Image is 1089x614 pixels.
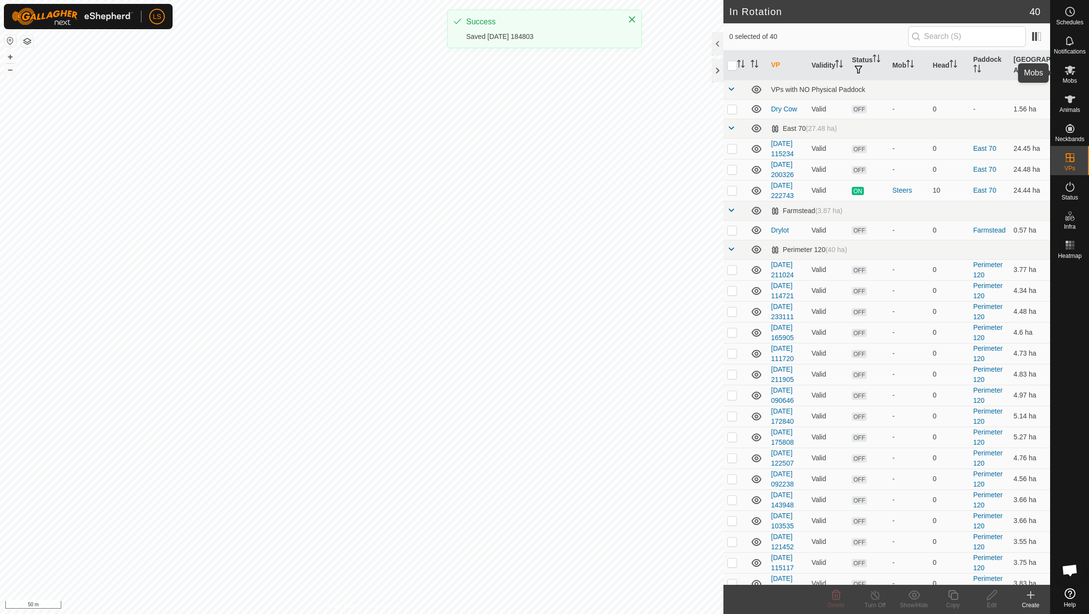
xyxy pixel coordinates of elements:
a: Perimeter 120 [973,554,1003,572]
a: East 70 [973,165,996,173]
div: Steers [892,185,925,196]
div: Open chat [1055,556,1085,585]
td: 0 [929,510,969,531]
span: VPs [1064,165,1075,171]
div: VPs with NO Physical Paddock [771,86,1046,93]
span: OFF [852,266,866,274]
span: OFF [852,371,866,379]
td: 0 [929,99,969,119]
a: Perimeter 120 [973,470,1003,488]
span: OFF [852,496,866,505]
a: [DATE] 200326 [771,161,794,179]
button: Map Layers [21,36,33,47]
td: Valid [808,489,848,510]
a: [DATE] 172840 [771,407,794,425]
td: Valid [808,343,848,364]
a: [DATE] 115234 [771,140,794,158]
span: Schedules [1056,19,1083,25]
div: - [892,348,925,359]
span: OFF [852,226,866,235]
td: Valid [808,259,848,280]
span: OFF [852,454,866,463]
a: Help [1051,584,1089,612]
span: OFF [852,559,866,567]
td: Valid [808,322,848,343]
div: East 70 [771,125,837,133]
td: 4.56 ha [1010,469,1050,489]
span: OFF [852,433,866,442]
span: OFF [852,392,866,400]
td: 3.75 ha [1010,552,1050,573]
td: 0 [929,573,969,594]
span: OFF [852,308,866,316]
a: Perimeter 120 [973,449,1003,467]
span: OFF [852,580,866,588]
span: (27.48 ha) [806,125,837,132]
button: + [4,51,16,63]
a: Perimeter 120 [973,344,1003,362]
span: OFF [852,105,866,113]
a: Perimeter 120 [973,324,1003,342]
td: 0 [929,159,969,180]
th: Paddock [969,51,1010,80]
a: Perimeter 120 [973,365,1003,383]
td: 4.83 ha [1010,364,1050,385]
td: Valid [808,552,848,573]
a: Privacy Policy [323,601,360,610]
a: Perimeter 120 [973,386,1003,404]
a: [DATE] 165905 [771,324,794,342]
span: OFF [852,475,866,484]
div: Success [466,16,618,28]
div: - [892,411,925,421]
div: Copy [933,601,972,610]
a: Perimeter 120 [973,261,1003,279]
td: 0 [929,138,969,159]
a: Perimeter 120 [973,303,1003,321]
span: Neckbands [1055,136,1084,142]
div: - [892,453,925,463]
p-sorticon: Activate to sort [873,56,880,64]
td: 0 [929,448,969,469]
a: Drylot [771,226,789,234]
div: - [892,265,925,275]
span: Heatmap [1058,253,1082,259]
div: - [892,225,925,235]
td: 0 [929,469,969,489]
td: 0 [929,531,969,552]
a: East 70 [973,186,996,194]
th: Head [929,51,969,80]
th: [GEOGRAPHIC_DATA] Area [1010,51,1050,80]
td: 4.48 ha [1010,301,1050,322]
a: East 70 [973,144,996,152]
td: 0 [929,385,969,406]
input: Search (S) [908,26,1026,47]
div: Show/Hide [895,601,933,610]
p-sorticon: Activate to sort [751,61,758,69]
td: 10 [929,180,969,201]
span: OFF [852,538,866,546]
td: Valid [808,159,848,180]
p-sorticon: Activate to sort [835,61,843,69]
a: [DATE] 122507 [771,449,794,467]
a: Perimeter 120 [973,533,1003,551]
div: - [892,537,925,547]
td: 4.97 ha [1010,385,1050,406]
td: 3.66 ha [1010,489,1050,510]
td: 0 [929,406,969,427]
a: Dry Cow [771,105,797,113]
td: 3.83 ha [1010,573,1050,594]
p-sorticon: Activate to sort [949,61,957,69]
span: Status [1061,195,1078,200]
button: – [4,64,16,75]
span: OFF [852,329,866,337]
h2: In Rotation [729,6,1030,18]
span: 40 [1030,4,1040,19]
td: 3.77 ha [1010,259,1050,280]
a: Contact Us [371,601,400,610]
div: - [892,144,925,154]
button: Close [625,13,639,26]
a: Perimeter 120 [973,575,1003,593]
td: 24.45 ha [1010,138,1050,159]
span: LS [153,12,161,22]
div: - [892,390,925,400]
